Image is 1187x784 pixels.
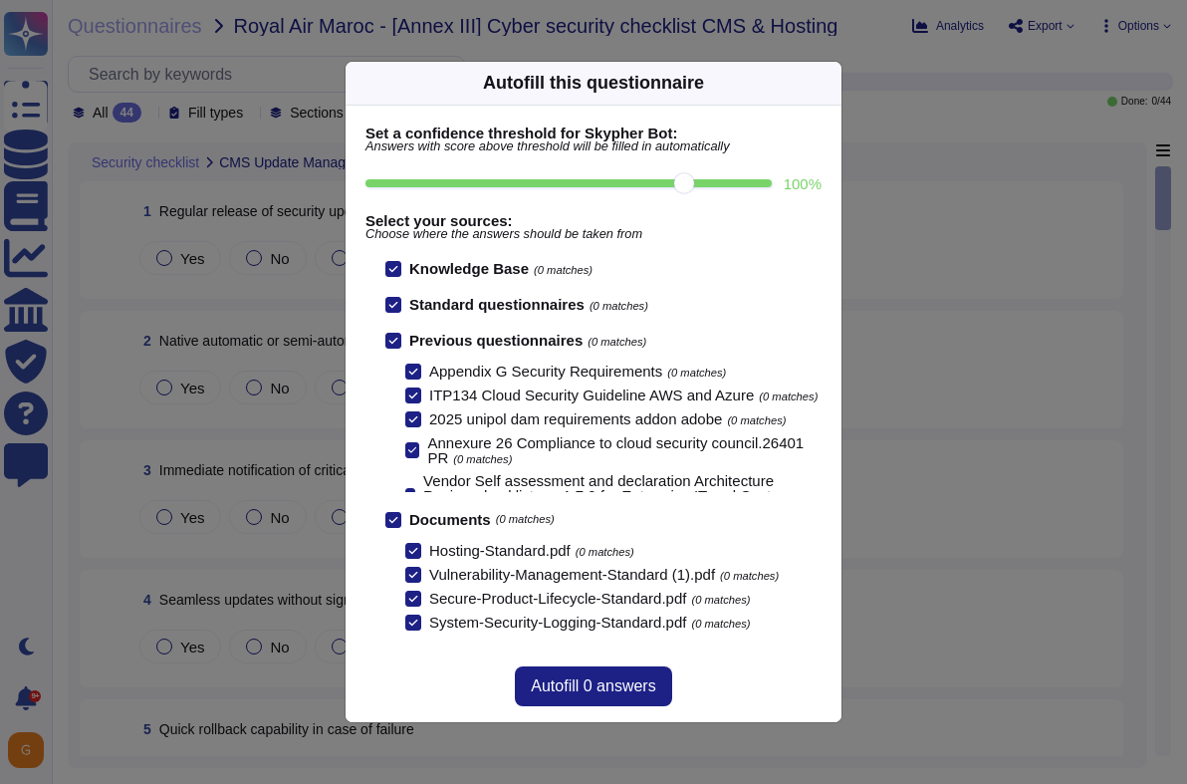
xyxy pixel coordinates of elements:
[691,594,750,606] span: (0 matches)
[453,453,512,465] span: (0 matches)
[409,332,583,349] b: Previous questionnaires
[429,363,662,380] span: Appendix G Security Requirements
[590,300,648,312] span: (0 matches)
[429,387,754,403] span: ITP134 Cloud Security Guideline AWS and Azure
[365,228,822,241] span: Choose where the answers should be taken from
[409,296,585,313] b: Standard questionnaires
[427,434,804,466] span: Annexure 26 Compliance to cloud security council.26401 PR
[531,678,655,694] span: Autofill 0 answers
[759,391,818,402] span: (0 matches)
[691,618,750,630] span: (0 matches)
[720,570,779,582] span: (0 matches)
[483,70,704,97] div: Autofill this questionnaire
[534,264,593,276] span: (0 matches)
[429,590,686,607] span: Secure-Product-Lifecycle-Standard.pdf
[423,472,805,519] span: Vendor Self assessment and declaration Architecture Review checklist ver 1.7.9 for Enterprise IT ...
[429,542,571,559] span: Hosting-Standard.pdf
[496,514,555,525] span: (0 matches)
[409,512,491,527] b: Documents
[409,260,529,277] b: Knowledge Base
[576,546,634,558] span: (0 matches)
[588,336,646,348] span: (0 matches)
[727,414,786,426] span: (0 matches)
[365,126,822,140] b: Set a confidence threshold for Skypher Bot:
[429,410,722,427] span: 2025 unipol dam requirements addon adobe
[365,213,822,228] b: Select your sources:
[515,666,671,706] button: Autofill 0 answers
[784,176,822,191] label: 100 %
[667,367,726,379] span: (0 matches)
[429,614,686,631] span: System-Security-Logging-Standard.pdf
[429,566,715,583] span: Vulnerability-Management-Standard (1).pdf
[365,140,822,153] span: Answers with score above threshold will be filled in automatically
